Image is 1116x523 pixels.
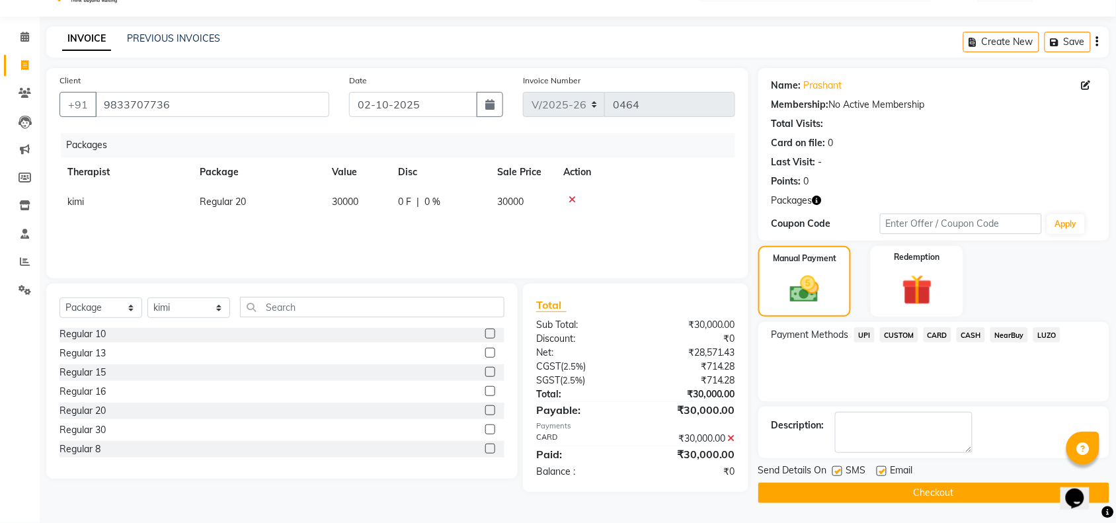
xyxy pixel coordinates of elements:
div: Payable: [526,402,636,418]
a: PREVIOUS INVOICES [127,32,220,44]
div: 0 [804,175,809,188]
div: ₹714.28 [635,360,745,374]
div: Packages [61,133,745,157]
div: ( ) [526,360,636,374]
span: NearBuy [990,327,1028,342]
a: Prashant [804,79,842,93]
th: Sale Price [489,157,555,187]
th: Therapist [60,157,192,187]
span: 0 % [424,195,440,209]
div: ( ) [526,374,636,387]
span: Regular 20 [200,196,246,208]
span: Total [536,298,567,312]
span: LUZO [1033,327,1060,342]
span: Email [891,463,913,480]
span: CARD [924,327,952,342]
input: Search [240,297,504,317]
div: Total Visits: [772,117,824,131]
div: Sub Total: [526,318,636,332]
span: Packages [772,194,813,208]
th: Package [192,157,324,187]
div: ₹28,571.43 [635,346,745,360]
button: Apply [1047,214,1085,234]
div: Balance : [526,465,636,479]
span: SGST [536,374,560,386]
div: ₹30,000.00 [635,318,745,332]
div: Discount: [526,332,636,346]
div: Coupon Code [772,217,880,231]
div: ₹714.28 [635,374,745,387]
div: Regular 16 [60,385,106,399]
label: Manual Payment [773,253,836,264]
div: Name: [772,79,801,93]
span: Payment Methods [772,328,849,342]
label: Date [349,75,367,87]
span: UPI [854,327,875,342]
div: No Active Membership [772,98,1096,112]
input: Enter Offer / Coupon Code [880,214,1042,234]
th: Value [324,157,390,187]
div: ₹30,000.00 [635,402,745,418]
div: Regular 13 [60,346,106,360]
th: Action [555,157,735,187]
a: INVOICE [62,27,111,51]
label: Client [60,75,81,87]
div: ₹30,000.00 [635,387,745,401]
div: Regular 15 [60,366,106,380]
span: CGST [536,360,561,372]
span: Send Details On [758,463,827,480]
div: CARD [526,432,636,446]
label: Invoice Number [523,75,580,87]
div: Card on file: [772,136,826,150]
span: 30000 [332,196,358,208]
div: Points: [772,175,801,188]
img: _cash.svg [781,272,828,306]
button: Create New [963,32,1039,52]
div: Description: [772,419,824,432]
iframe: chat widget [1060,470,1103,510]
div: ₹0 [635,465,745,479]
button: +91 [60,92,97,117]
th: Disc [390,157,489,187]
span: 2.5% [563,361,583,372]
div: ₹0 [635,332,745,346]
button: Checkout [758,483,1109,503]
span: SMS [846,463,866,480]
span: CASH [957,327,985,342]
div: Regular 30 [60,423,106,437]
span: 2.5% [563,375,582,385]
div: Last Visit: [772,155,816,169]
input: Search by Name/Mobile/Email/Code [95,92,329,117]
div: Membership: [772,98,829,112]
span: kimi [67,196,84,208]
div: Payments [536,421,735,432]
div: Paid: [526,446,636,462]
div: ₹30,000.00 [635,446,745,462]
img: _gift.svg [893,271,942,309]
div: Regular 8 [60,442,100,456]
button: Save [1045,32,1091,52]
span: 0 F [398,195,411,209]
label: Redemption [895,251,940,263]
div: Net: [526,346,636,360]
div: Total: [526,387,636,401]
div: Regular 20 [60,404,106,418]
span: | [417,195,419,209]
span: CUSTOM [880,327,918,342]
div: 0 [828,136,834,150]
span: 30000 [497,196,524,208]
div: ₹30,000.00 [635,432,745,446]
div: Regular 10 [60,327,106,341]
div: - [818,155,822,169]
